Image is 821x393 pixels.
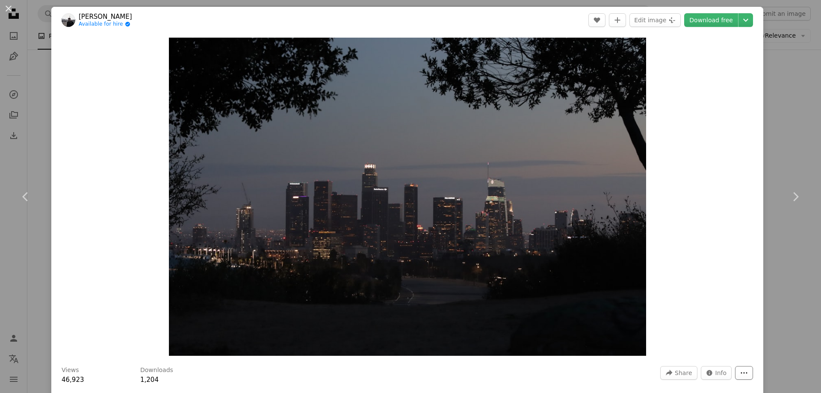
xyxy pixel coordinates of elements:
[140,366,173,375] h3: Downloads
[770,156,821,238] a: Next
[588,13,605,27] button: Like
[169,38,646,356] button: Zoom in on this image
[629,13,681,27] button: Edit image
[79,21,132,28] a: Available for hire
[62,366,79,375] h3: Views
[684,13,738,27] a: Download free
[675,366,692,379] span: Share
[62,376,84,384] span: 46,923
[62,13,75,27] img: Go to Ray Guzman's profile
[169,38,646,356] img: city skyline during night time
[738,13,753,27] button: Choose download size
[140,376,159,384] span: 1,204
[735,366,753,380] button: More Actions
[715,366,727,379] span: Info
[701,366,732,380] button: Stats about this image
[609,13,626,27] button: Add to Collection
[79,12,132,21] a: [PERSON_NAME]
[660,366,697,380] button: Share this image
